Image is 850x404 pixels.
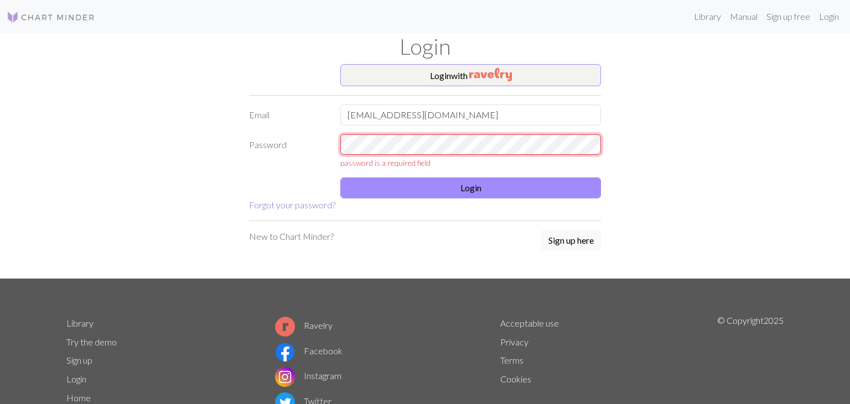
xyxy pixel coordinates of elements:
a: Library [66,318,94,328]
a: Try the demo [66,337,117,347]
a: Acceptable use [500,318,559,328]
div: password is a required field [340,157,601,169]
button: Login [340,177,601,198]
img: Instagram logo [275,367,295,387]
a: Cookies [500,374,531,384]
label: Password [242,134,334,169]
p: New to Chart Minder? [249,230,334,243]
button: Loginwith [340,64,601,86]
a: Sign up [66,355,92,365]
img: Ravelry logo [275,317,295,337]
a: Manual [725,6,762,28]
a: Login [815,6,843,28]
a: Forgot your password? [249,200,335,210]
a: Ravelry [275,320,333,330]
a: Sign up free [762,6,815,28]
a: Login [66,374,86,384]
img: Ravelry [469,68,512,81]
a: Terms [500,355,524,365]
a: Facebook [275,345,343,356]
h1: Login [60,33,790,60]
a: Sign up here [541,230,601,252]
img: Logo [7,11,95,24]
a: Privacy [500,337,528,347]
label: Email [242,104,334,125]
a: Home [66,392,91,403]
button: Sign up here [541,230,601,251]
img: Facebook logo [275,342,295,362]
a: Library [690,6,725,28]
a: Instagram [275,370,341,381]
